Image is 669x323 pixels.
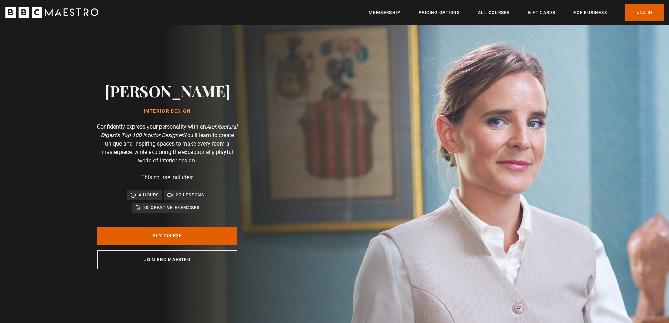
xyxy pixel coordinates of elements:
[105,82,230,100] h2: [PERSON_NAME]
[141,173,194,182] p: This course includes:
[97,227,237,245] a: Buy Course
[97,250,237,269] a: Join BBC Maestro
[143,204,199,211] p: 20 creative exercises
[139,192,159,199] p: 4 hours
[369,4,664,21] nav: Primary
[369,9,400,16] a: Membership
[573,9,607,16] a: For business
[5,7,98,18] svg: BBC Maestro
[105,109,230,114] h1: Interior Design
[478,9,510,16] a: All Courses
[625,4,664,21] a: Log In
[528,9,555,16] a: Gift Cards
[176,192,204,199] p: 20 lessons
[419,9,460,16] a: Pricing Options
[97,123,237,165] p: Confidently express your personality with an You'll learn to create unique and inspiring spaces t...
[101,123,238,138] i: Architectural Digest's Top 100 Interior Designer.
